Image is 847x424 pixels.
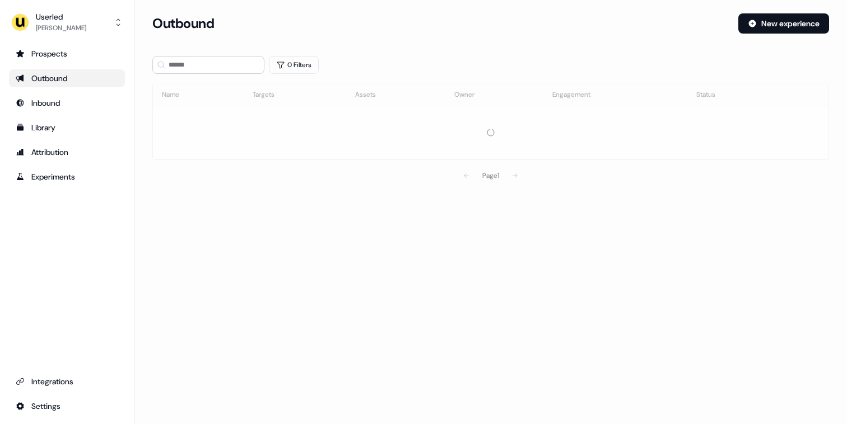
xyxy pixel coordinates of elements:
a: Go to outbound experience [9,69,125,87]
a: Go to attribution [9,143,125,161]
a: Go to integrations [9,397,125,415]
a: Go to templates [9,119,125,136]
a: Go to integrations [9,373,125,390]
button: Userled[PERSON_NAME] [9,9,125,36]
div: Settings [16,401,118,412]
div: Prospects [16,48,118,59]
div: Outbound [16,73,118,84]
div: [PERSON_NAME] [36,22,86,34]
div: Experiments [16,171,118,182]
a: Go to experiments [9,168,125,186]
button: 0 Filters [269,56,319,74]
a: Go to prospects [9,45,125,63]
a: Go to Inbound [9,94,125,112]
h3: Outbound [152,15,214,32]
button: New experience [738,13,829,34]
div: Userled [36,11,86,22]
div: Integrations [16,376,118,387]
div: Library [16,122,118,133]
div: Inbound [16,97,118,109]
div: Attribution [16,147,118,158]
